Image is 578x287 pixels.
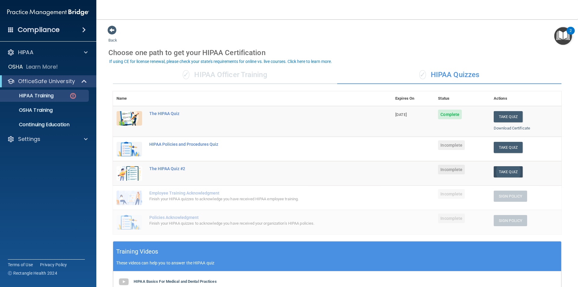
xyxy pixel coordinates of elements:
[69,92,77,100] img: danger-circle.6113f641.png
[149,166,362,171] div: The HIPAA Quiz #2
[183,70,189,79] span: ✓
[40,262,67,268] a: Privacy Policy
[490,91,561,106] th: Actions
[438,165,465,174] span: Incomplete
[149,142,362,147] div: HIPAA Policies and Procedures Quiz
[134,279,217,284] b: HIPAA Basics For Medical and Dental Practices
[494,111,523,122] button: Take Quiz
[7,49,88,56] a: HIPAA
[113,91,146,106] th: Name
[395,112,407,117] span: [DATE]
[337,66,561,84] div: HIPAA Quizzes
[438,214,465,223] span: Incomplete
[18,26,60,34] h4: Compliance
[18,78,75,85] p: OfficeSafe University
[4,93,54,99] p: HIPAA Training
[494,191,527,202] button: Sign Policy
[149,111,362,116] div: The HIPAA Quiz
[8,63,23,70] p: OSHA
[554,27,572,45] button: Open Resource Center, 2 new notifications
[7,78,87,85] a: OfficeSafe University
[438,110,462,119] span: Complete
[419,70,426,79] span: ✓
[149,220,362,227] div: Finish your HIPAA quizzes to acknowledge you have received your organization’s HIPAA policies.
[149,195,362,203] div: Finish your HIPAA quizzes to acknowledge you have received HIPAA employee training.
[392,91,434,106] th: Expires On
[18,49,33,56] p: HIPAA
[8,262,33,268] a: Terms of Use
[570,31,572,39] div: 2
[494,142,523,153] button: Take Quiz
[438,189,465,199] span: Incomplete
[116,246,158,257] h5: Training Videos
[434,91,490,106] th: Status
[149,191,362,195] div: Employee Training Acknowledgment
[438,140,465,150] span: Incomplete
[108,44,566,61] div: Choose one path to get your HIPAA Certification
[18,136,40,143] p: Settings
[7,136,88,143] a: Settings
[494,126,530,130] a: Download Certificate
[109,59,332,64] div: If using CE for license renewal, please check your state's requirements for online vs. live cours...
[494,215,527,226] button: Sign Policy
[26,63,58,70] p: Learn More!
[4,122,86,128] p: Continuing Education
[7,6,89,18] img: PMB logo
[494,166,523,177] button: Take Quiz
[108,58,333,64] button: If using CE for license renewal, please check your state's requirements for online vs. live cours...
[108,31,117,42] a: Back
[116,260,558,265] p: These videos can help you to answer the HIPAA quiz
[4,107,53,113] p: OSHA Training
[149,215,362,220] div: Policies Acknowledgment
[8,270,57,276] span: Ⓒ Rectangle Health 2024
[113,66,337,84] div: HIPAA Officer Training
